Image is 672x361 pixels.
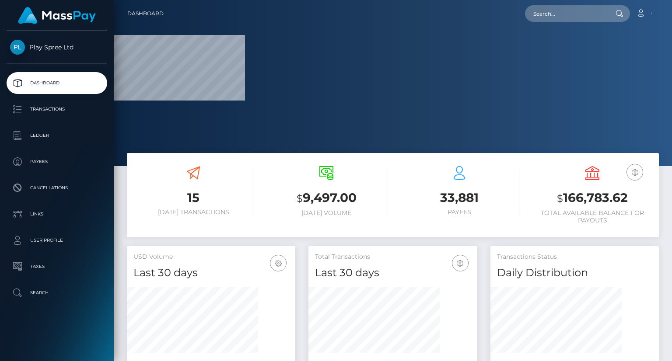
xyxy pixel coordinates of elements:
[7,72,107,94] a: Dashboard
[10,40,25,55] img: Play Spree Ltd
[315,265,470,281] h4: Last 30 days
[525,5,607,22] input: Search...
[7,229,107,251] a: User Profile
[10,286,104,299] p: Search
[10,208,104,221] p: Links
[497,253,652,261] h5: Transactions Status
[18,7,96,24] img: MassPay Logo
[557,192,563,205] small: $
[133,189,253,206] h3: 15
[127,4,164,23] a: Dashboard
[399,189,519,206] h3: 33,881
[7,98,107,120] a: Transactions
[10,129,104,142] p: Ledger
[297,192,303,205] small: $
[10,76,104,90] p: Dashboard
[266,189,386,207] h3: 9,497.00
[7,282,107,304] a: Search
[315,253,470,261] h5: Total Transactions
[532,209,652,224] h6: Total Available Balance for Payouts
[7,177,107,199] a: Cancellations
[266,209,386,217] h6: [DATE] Volume
[7,203,107,225] a: Links
[497,265,652,281] h4: Daily Distribution
[10,155,104,168] p: Payees
[133,208,253,216] h6: [DATE] Transactions
[7,43,107,51] span: Play Spree Ltd
[10,234,104,247] p: User Profile
[7,151,107,173] a: Payees
[399,208,519,216] h6: Payees
[10,103,104,116] p: Transactions
[532,189,652,207] h3: 166,783.62
[133,253,289,261] h5: USD Volume
[133,265,289,281] h4: Last 30 days
[10,181,104,194] p: Cancellations
[7,125,107,146] a: Ledger
[10,260,104,273] p: Taxes
[7,256,107,278] a: Taxes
